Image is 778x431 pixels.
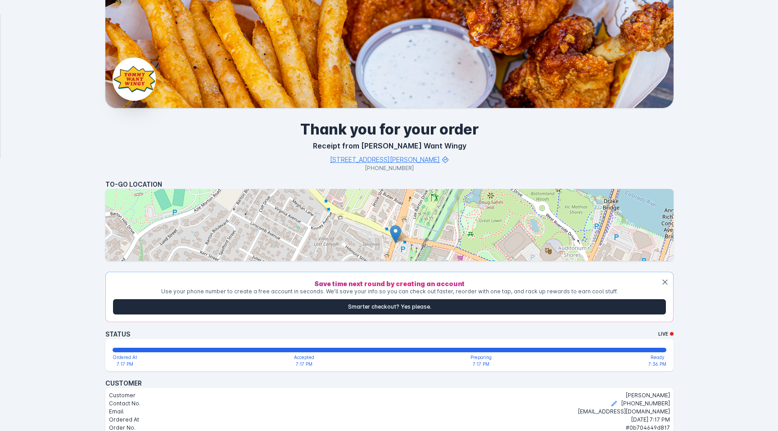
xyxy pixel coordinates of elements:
[470,354,492,361] div: Preparing
[296,361,312,368] div: 7:17 PM
[660,276,669,289] button: Dismiss
[105,329,130,339] h4: Status
[473,361,489,368] div: 7:17 PM
[658,331,668,337] h4: Live
[105,119,674,140] h1: Thank you for your order
[109,400,140,408] div: Contact No.
[105,180,162,188] span: To-Go Location
[109,416,139,424] div: Ordered At
[113,299,666,314] button: Smarter checkout? Yes please.
[621,400,670,408] div: [PHONE_NUMBER]
[578,408,670,416] div: [EMAIL_ADDRESS][DOMAIN_NAME]
[113,279,666,288] h2: Save time next round by creating an account
[105,378,674,388] h4: Customer
[109,408,123,416] div: Email
[113,288,666,296] div: Use your phone number to create a free account in seconds. We’ll save your info so you can check ...
[330,155,440,164] div: [STREET_ADDRESS][PERSON_NAME]
[294,354,314,361] div: Accepted
[113,58,156,101] img: Business Logo
[105,140,674,151] h3: Receipt from [PERSON_NAME] Want Wingy
[626,391,670,400] div: [PERSON_NAME]
[113,354,137,361] div: Ordered At
[631,416,670,424] div: [DATE] 7:17 PM
[651,354,665,361] div: Ready
[390,225,401,243] img: Marker
[105,164,674,172] div: [PHONE_NUMBER]
[648,361,666,368] div: 7:36 PM
[109,391,136,400] div: Customer
[117,361,133,368] div: 7:17 PM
